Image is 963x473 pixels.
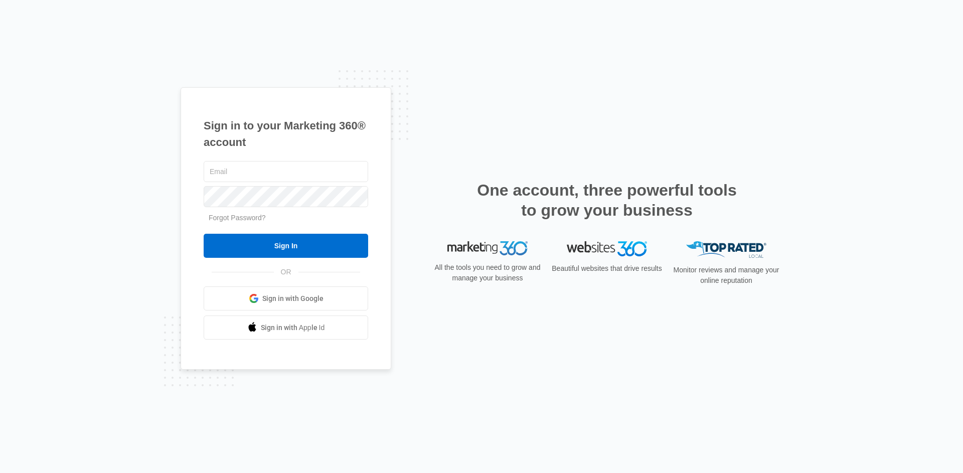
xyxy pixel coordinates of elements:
[670,265,782,286] p: Monitor reviews and manage your online reputation
[551,263,663,274] p: Beautiful websites that drive results
[204,316,368,340] a: Sign in with Apple Id
[686,241,766,258] img: Top Rated Local
[474,180,740,220] h2: One account, three powerful tools to grow your business
[431,262,544,283] p: All the tools you need to grow and manage your business
[204,234,368,258] input: Sign In
[204,161,368,182] input: Email
[274,267,298,277] span: OR
[262,293,324,304] span: Sign in with Google
[204,117,368,150] h1: Sign in to your Marketing 360® account
[261,323,325,333] span: Sign in with Apple Id
[567,241,647,256] img: Websites 360
[209,214,266,222] a: Forgot Password?
[204,286,368,310] a: Sign in with Google
[447,241,528,255] img: Marketing 360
